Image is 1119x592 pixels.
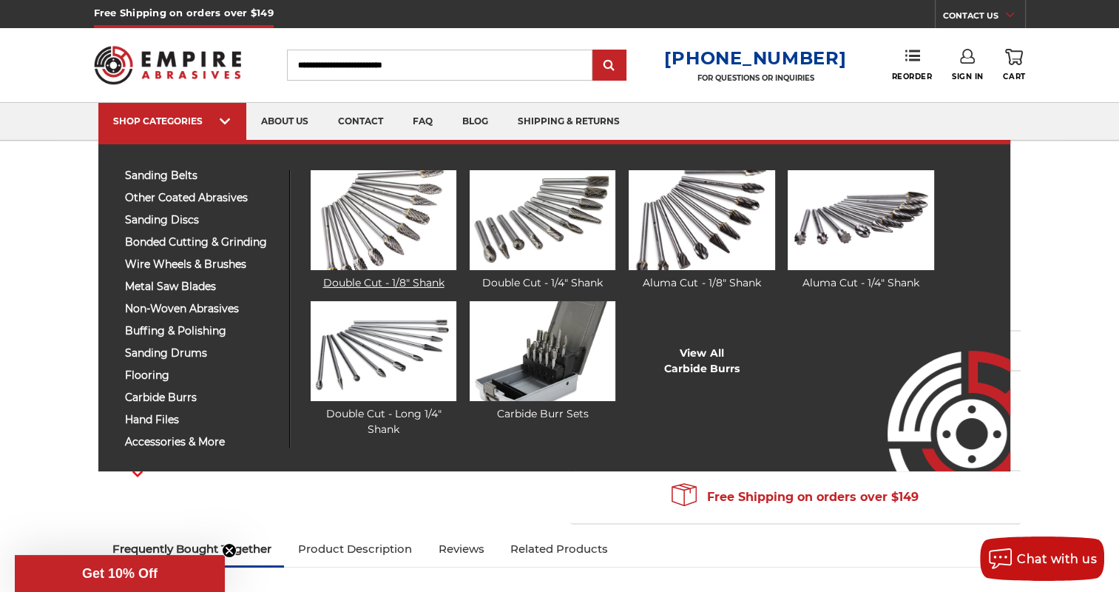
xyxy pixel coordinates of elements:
[629,170,774,270] img: Aluma Cut - 1/8" Shank
[311,301,456,401] img: Double Cut - Long 1/4" Shank
[470,301,615,401] img: Carbide Burr Sets
[311,170,456,270] img: Double Cut - 1/8" Shank
[470,170,615,270] img: Double Cut - 1/4" Shank
[15,555,225,592] div: Get 10% OffClose teaser
[82,566,158,581] span: Get 10% Off
[1003,49,1025,81] a: Cart
[672,482,919,512] span: Free Shipping on orders over $149
[284,533,425,565] a: Product Description
[470,301,615,422] a: Carbide Burr Sets
[788,170,933,291] a: Aluma Cut - 1/4" Shank
[311,170,456,291] a: Double Cut - 1/8" Shank
[323,103,398,141] a: contact
[125,370,278,381] span: flooring
[113,115,231,127] div: SHOP CATEGORIES
[222,543,237,558] button: Close teaser
[447,103,503,141] a: blog
[470,170,615,291] a: Double Cut - 1/4" Shank
[503,103,635,141] a: shipping & returns
[125,170,278,181] span: sanding belts
[125,437,278,448] span: accessories & more
[311,301,456,437] a: Double Cut - Long 1/4" Shank
[398,103,447,141] a: faq
[125,326,278,337] span: buffing & polishing
[246,103,323,141] a: about us
[980,536,1104,581] button: Chat with us
[1017,552,1097,566] span: Chat with us
[891,72,932,81] span: Reorder
[125,215,278,226] span: sanding discs
[497,533,621,565] a: Related Products
[125,392,278,403] span: carbide burrs
[125,303,278,314] span: non-woven abrasives
[861,307,1010,471] img: Empire Abrasives Logo Image
[125,192,278,203] span: other coated abrasives
[629,170,774,291] a: Aluma Cut - 1/8" Shank
[943,7,1025,28] a: CONTACT US
[125,237,278,248] span: bonded cutting & grinding
[125,414,278,425] span: hand files
[664,73,846,83] p: FOR QUESTIONS OR INQUIRIES
[94,36,242,94] img: Empire Abrasives
[664,346,740,377] a: View AllCarbide Burrs
[788,170,933,270] img: Aluma Cut - 1/4" Shank
[99,533,285,565] a: Frequently Bought Together
[125,348,278,359] span: sanding drums
[595,51,624,81] input: Submit
[1003,72,1025,81] span: Cart
[664,47,846,69] a: [PHONE_NUMBER]
[125,259,278,270] span: wire wheels & brushes
[120,457,155,489] button: Next
[125,281,278,292] span: metal saw blades
[952,72,984,81] span: Sign In
[891,49,932,81] a: Reorder
[425,533,497,565] a: Reviews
